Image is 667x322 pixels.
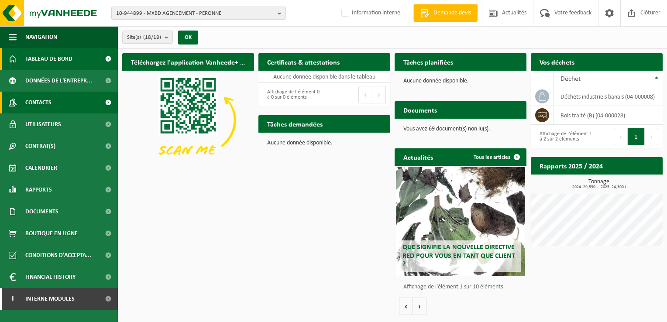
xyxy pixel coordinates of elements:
[535,179,663,189] h3: Tonnage
[645,128,658,145] button: Next
[258,71,390,83] td: Aucune donnée disponible dans le tableau
[431,9,473,17] span: Demande devis
[395,101,446,118] h2: Documents
[358,86,372,103] button: Previous
[413,298,426,315] button: Volgende
[25,201,58,223] span: Documents
[628,128,645,145] button: 1
[9,288,17,310] span: I
[25,266,76,288] span: Financial History
[614,128,628,145] button: Previous
[25,157,57,179] span: Calendrier
[531,53,583,70] h2: Vos déchets
[258,53,348,70] h2: Certificats & attestations
[122,71,254,170] img: Download de VHEPlus App
[116,7,274,20] span: 10-944899 - MXBD AGENCEMENT - PERONNE
[396,167,525,276] a: Que signifie la nouvelle directive RED pour vous en tant que client ?
[143,34,161,40] count: (18/18)
[535,127,592,146] div: Affichage de l'élément 1 à 2 sur 2 éléments
[127,31,161,44] span: Site(s)
[25,92,52,113] span: Contacts
[399,298,413,315] button: Vorige
[25,244,91,266] span: Conditions d'accepta...
[560,75,581,82] span: Déchet
[25,179,52,201] span: Rapports
[340,7,400,20] label: Information interne
[111,7,286,20] button: 10-944899 - MXBD AGENCEMENT - PERONNE
[25,113,61,135] span: Utilisateurs
[263,85,320,104] div: Affichage de l'élément 0 à 0 sur 0 éléments
[25,48,72,70] span: Tableau de bord
[402,244,515,267] span: Que signifie la nouvelle directive RED pour vous en tant que client ?
[554,106,663,125] td: bois traité (B) (04-000028)
[267,140,382,146] p: Aucune donnée disponible.
[25,223,78,244] span: Boutique en ligne
[554,87,663,106] td: déchets industriels banals (04-000008)
[535,185,663,189] span: 2024: 29,530 t - 2025: 24,300 t
[25,26,57,48] span: Navigation
[122,31,173,44] button: Site(s)(18/18)
[25,70,92,92] span: Données de l'entrepr...
[395,53,462,70] h2: Tâches planifiées
[178,31,198,45] button: OK
[413,4,478,22] a: Demande devis
[403,78,518,84] p: Aucune donnée disponible.
[531,157,612,174] h2: Rapports 2025 / 2024
[25,288,75,310] span: Interne modules
[403,284,522,290] p: Affichage de l'élément 1 sur 10 éléments
[25,135,55,157] span: Contrat(s)
[467,148,526,166] a: Tous les articles
[122,53,254,70] h2: Téléchargez l'application Vanheede+ maintenant!
[395,148,442,165] h2: Actualités
[372,86,386,103] button: Next
[258,115,331,132] h2: Tâches demandées
[587,174,662,192] a: Consulter les rapports
[403,126,518,132] p: Vous avez 69 document(s) non lu(s).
